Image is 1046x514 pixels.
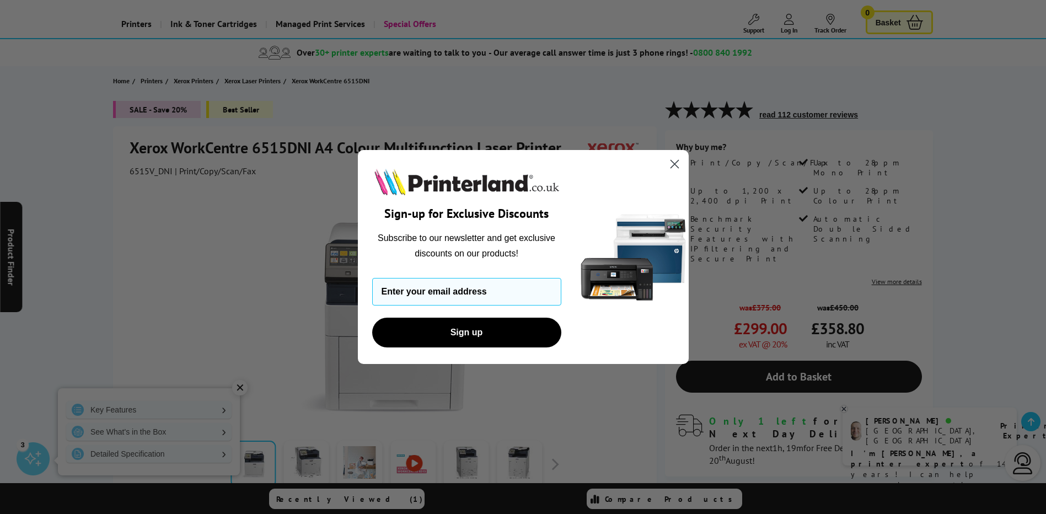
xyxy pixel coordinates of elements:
[384,206,549,221] span: Sign-up for Exclusive Discounts
[372,278,561,306] input: Enter your email address
[578,150,689,365] img: 5290a21f-4df8-4860-95f4-ea1e8d0e8904.png
[665,154,684,174] button: Close dialog
[372,167,561,197] img: Printerland.co.uk
[372,318,561,347] button: Sign up
[378,233,555,258] span: Subscribe to our newsletter and get exclusive discounts on our products!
